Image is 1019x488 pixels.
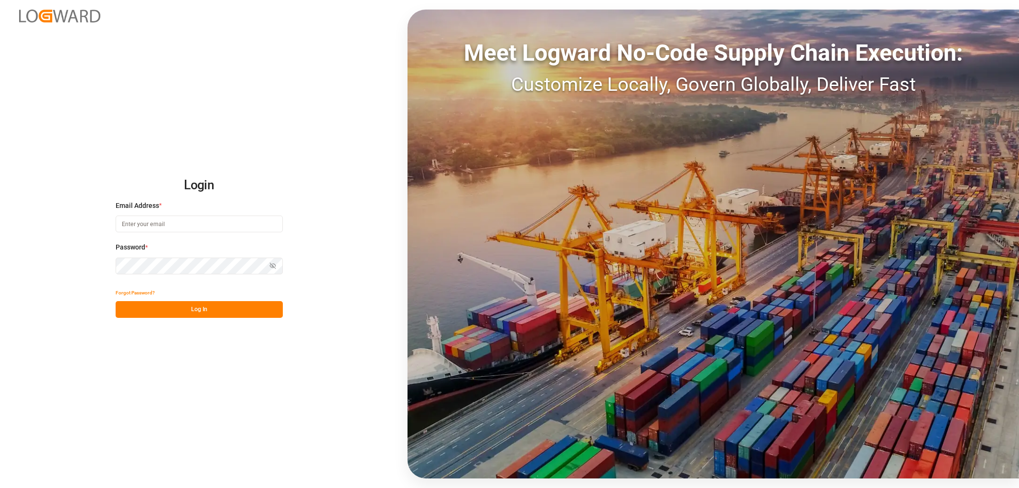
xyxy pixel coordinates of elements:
[116,216,283,232] input: Enter your email
[116,242,145,252] span: Password
[116,301,283,318] button: Log In
[408,36,1019,70] div: Meet Logward No-Code Supply Chain Execution:
[116,201,159,211] span: Email Address
[116,170,283,201] h2: Login
[408,70,1019,99] div: Customize Locally, Govern Globally, Deliver Fast
[116,284,155,301] button: Forgot Password?
[19,10,100,22] img: Logward_new_orange.png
